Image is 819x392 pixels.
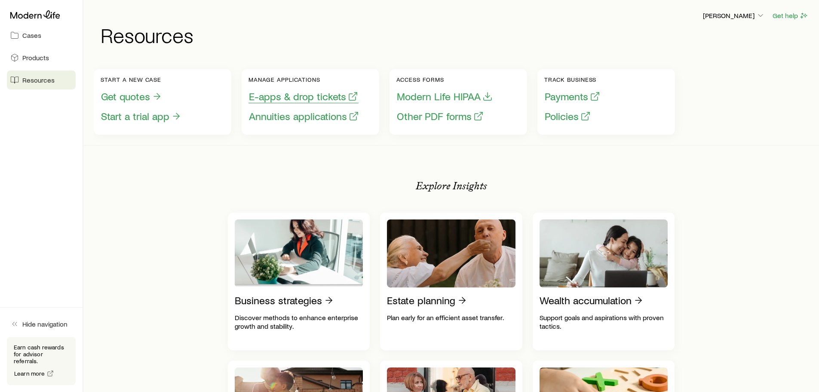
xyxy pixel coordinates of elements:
button: [PERSON_NAME] [702,11,765,21]
p: Explore Insights [416,180,487,192]
p: Estate planning [387,294,455,306]
p: Access forms [396,76,493,83]
button: Other PDF forms [396,110,484,123]
button: Modern Life HIPAA [396,90,493,103]
img: Wealth accumulation [540,219,668,287]
a: Estate planningPlan early for an efficient asset transfer. [380,213,522,350]
button: Annuities applications [248,110,359,123]
span: Resources [22,76,55,84]
p: Support goals and aspirations with proven tactics. [540,313,668,330]
img: Estate planning [387,219,515,287]
button: Policies [544,110,591,123]
a: Business strategiesDiscover methods to enhance enterprise growth and stability. [228,213,370,350]
p: Manage applications [248,76,359,83]
img: Business strategies [235,219,363,287]
p: Business strategies [235,294,322,306]
button: Get quotes [101,90,163,103]
button: E-apps & drop tickets [248,90,359,103]
a: Resources [7,71,76,90]
p: Earn cash rewards for advisor referrals. [14,344,69,364]
div: Earn cash rewards for advisor referrals.Learn more [7,337,76,385]
p: Track business [544,76,601,83]
span: Hide navigation [22,320,67,328]
a: Products [7,48,76,67]
p: Wealth accumulation [540,294,632,306]
a: Cases [7,26,76,45]
a: Wealth accumulationSupport goals and aspirations with proven tactics. [533,213,675,350]
p: [PERSON_NAME] [703,11,765,20]
button: Get help [772,11,809,21]
p: Discover methods to enhance enterprise growth and stability. [235,313,363,330]
span: Cases [22,31,41,40]
span: Products [22,53,49,62]
button: Start a trial app [101,110,182,123]
button: Hide navigation [7,315,76,333]
p: Start a new case [101,76,182,83]
span: Learn more [14,370,45,377]
p: Plan early for an efficient asset transfer. [387,313,515,322]
button: Payments [544,90,601,103]
h1: Resources [101,25,809,45]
